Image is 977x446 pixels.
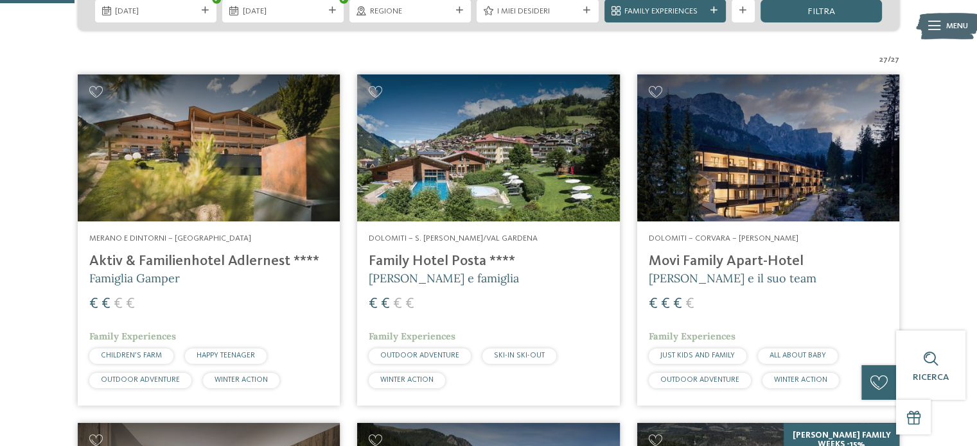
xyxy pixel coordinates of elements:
span: 27 [879,54,888,65]
span: CHILDREN’S FARM [101,352,162,359]
a: Cercate un hotel per famiglie? Qui troverete solo i migliori! Dolomiti – S. [PERSON_NAME]/Val Gar... [357,74,619,406]
span: HAPPY TEENAGER [197,352,255,359]
span: Family Experiences [369,330,455,342]
h4: Movi Family Apart-Hotel [649,253,888,270]
span: WINTER ACTION [774,376,827,384]
h4: Aktiv & Familienhotel Adlernest **** [89,253,328,270]
span: € [673,296,682,312]
span: Family Experiences [624,6,705,17]
span: OUTDOOR ADVENTURE [660,376,739,384]
span: Regione [370,6,451,17]
span: € [114,296,123,312]
span: Dolomiti – S. [PERSON_NAME]/Val Gardena [369,234,538,243]
span: € [126,296,135,312]
span: [PERSON_NAME] e famiglia [369,271,519,286]
span: € [369,296,378,312]
span: € [685,296,694,312]
span: I miei desideri [497,6,578,17]
img: Cercate un hotel per famiglie? Qui troverete solo i migliori! [637,74,899,222]
span: € [649,296,658,312]
span: Ricerca [913,373,949,382]
span: Famiglia Gamper [89,271,180,286]
span: Family Experiences [649,330,735,342]
span: € [661,296,670,312]
span: ALL ABOUT BABY [770,352,826,359]
span: [PERSON_NAME] e il suo team [649,271,816,286]
a: Cercate un hotel per famiglie? Qui troverete solo i migliori! Dolomiti – Corvara – [PERSON_NAME] ... [637,74,899,406]
span: SKI-IN SKI-OUT [494,352,545,359]
span: € [393,296,402,312]
a: Cercate un hotel per famiglie? Qui troverete solo i migliori! Merano e dintorni – [GEOGRAPHIC_DAT... [78,74,340,406]
span: JUST KIDS AND FAMILY [660,352,735,359]
span: 27 [891,54,899,65]
span: € [381,296,390,312]
span: [DATE] [115,6,196,17]
span: / [888,54,891,65]
span: WINTER ACTION [215,376,268,384]
img: Aktiv & Familienhotel Adlernest **** [78,74,340,222]
img: Cercate un hotel per famiglie? Qui troverete solo i migliori! [357,74,619,222]
span: filtra [807,7,835,16]
span: Family Experiences [89,330,176,342]
span: OUTDOOR ADVENTURE [101,376,180,384]
span: OUTDOOR ADVENTURE [380,352,459,359]
span: WINTER ACTION [380,376,434,384]
span: Merano e dintorni – [GEOGRAPHIC_DATA] [89,234,251,243]
span: [DATE] [243,6,324,17]
span: Dolomiti – Corvara – [PERSON_NAME] [649,234,798,243]
span: € [89,296,98,312]
h4: Family Hotel Posta **** [369,253,608,270]
span: € [405,296,414,312]
span: € [101,296,110,312]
